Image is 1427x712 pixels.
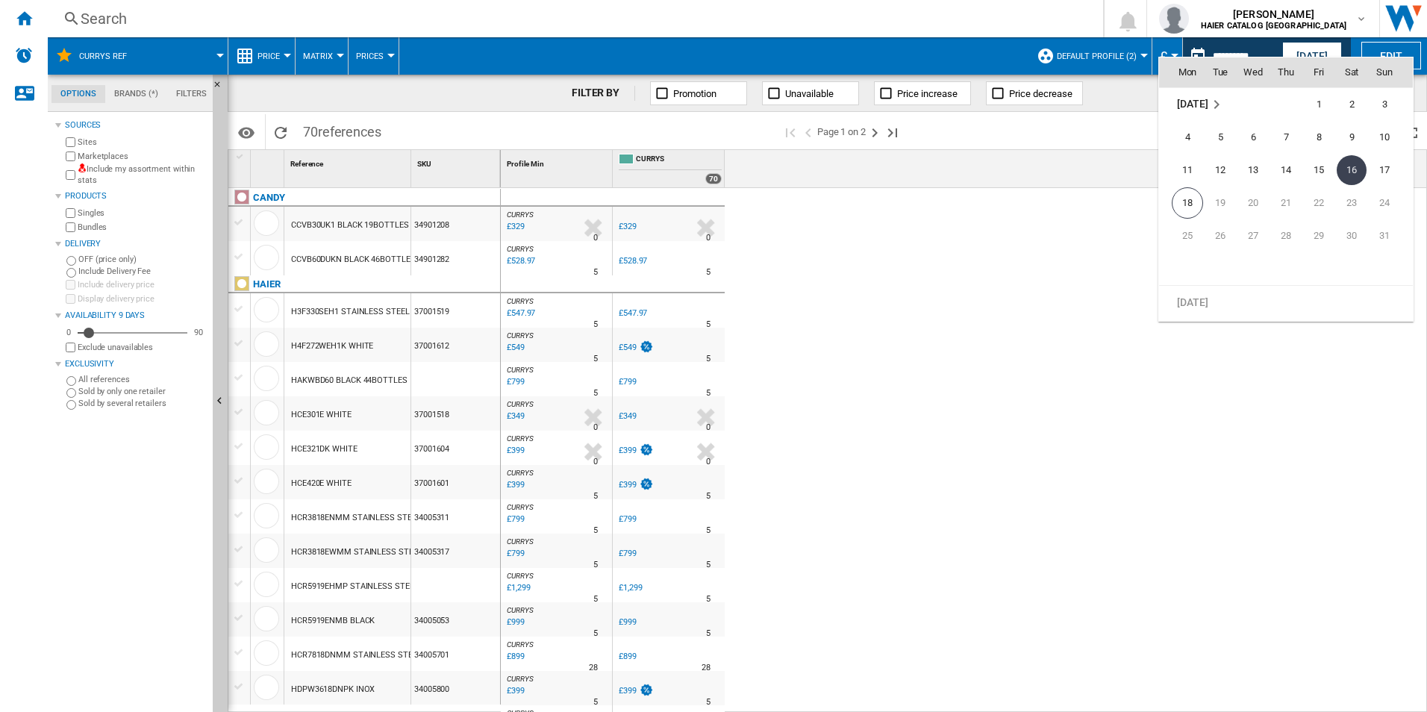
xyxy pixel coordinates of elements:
[1270,57,1302,87] th: Thu
[1204,219,1237,252] td: Tuesday August 26 2025
[1335,154,1368,187] td: Saturday August 16 2025
[1302,187,1335,219] td: Friday August 22 2025
[1205,155,1235,185] span: 12
[1335,187,1368,219] td: Saturday August 23 2025
[1237,57,1270,87] th: Wed
[1370,122,1399,152] span: 10
[1172,122,1202,152] span: 4
[1302,121,1335,154] td: Friday August 8 2025
[1368,121,1413,154] td: Sunday August 10 2025
[1337,90,1367,119] span: 2
[1368,57,1413,87] th: Sun
[1368,219,1413,252] td: Sunday August 31 2025
[1270,219,1302,252] td: Thursday August 28 2025
[1159,154,1413,187] tr: Week 3
[1304,155,1334,185] span: 15
[1159,187,1413,219] tr: Week 4
[1172,155,1202,185] span: 11
[1204,121,1237,154] td: Tuesday August 5 2025
[1159,121,1204,154] td: Monday August 4 2025
[1238,155,1268,185] span: 13
[1204,187,1237,219] td: Tuesday August 19 2025
[1159,121,1413,154] tr: Week 2
[1368,187,1413,219] td: Sunday August 24 2025
[1177,296,1208,307] span: [DATE]
[1370,90,1399,119] span: 3
[1172,187,1203,219] span: 18
[1370,155,1399,185] span: 17
[1271,122,1301,152] span: 7
[1204,57,1237,87] th: Tue
[1159,187,1204,219] td: Monday August 18 2025
[1205,122,1235,152] span: 5
[1159,154,1204,187] td: Monday August 11 2025
[1159,57,1413,321] md-calendar: Calendar
[1177,98,1208,110] span: [DATE]
[1304,122,1334,152] span: 8
[1159,87,1413,121] tr: Week 1
[1270,121,1302,154] td: Thursday August 7 2025
[1159,252,1413,286] tr: Week undefined
[1302,154,1335,187] td: Friday August 15 2025
[1368,87,1413,121] td: Sunday August 3 2025
[1335,57,1368,87] th: Sat
[1270,187,1302,219] td: Thursday August 21 2025
[1302,219,1335,252] td: Friday August 29 2025
[1238,122,1268,152] span: 6
[1270,154,1302,187] td: Thursday August 14 2025
[1159,57,1204,87] th: Mon
[1159,285,1413,319] tr: Week undefined
[1159,87,1270,121] td: August 2025
[1337,155,1367,185] span: 16
[1335,219,1368,252] td: Saturday August 30 2025
[1304,90,1334,119] span: 1
[1204,154,1237,187] td: Tuesday August 12 2025
[1237,121,1270,154] td: Wednesday August 6 2025
[1237,219,1270,252] td: Wednesday August 27 2025
[1237,187,1270,219] td: Wednesday August 20 2025
[1237,154,1270,187] td: Wednesday August 13 2025
[1302,57,1335,87] th: Fri
[1302,87,1335,121] td: Friday August 1 2025
[1368,154,1413,187] td: Sunday August 17 2025
[1335,87,1368,121] td: Saturday August 2 2025
[1159,219,1204,252] td: Monday August 25 2025
[1337,122,1367,152] span: 9
[1335,121,1368,154] td: Saturday August 9 2025
[1159,219,1413,252] tr: Week 5
[1271,155,1301,185] span: 14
